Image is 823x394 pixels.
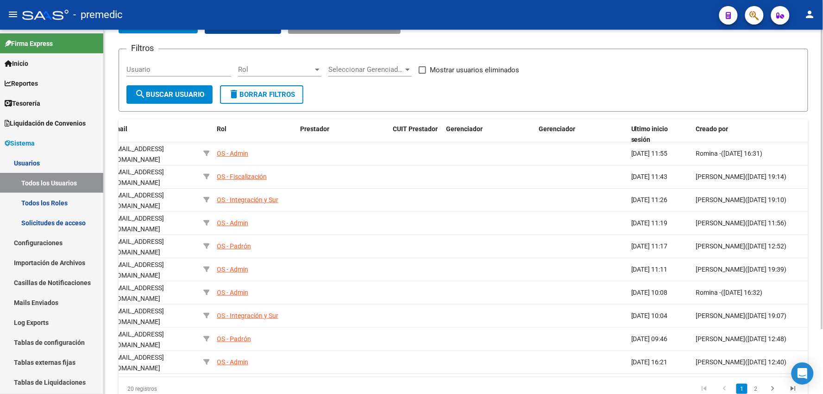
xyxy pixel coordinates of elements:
span: Rol [238,65,313,74]
mat-icon: person [804,9,816,20]
div: OS - Admin [217,264,248,275]
span: ([DATE] 16:32) [722,289,763,296]
span: [PERSON_NAME] [696,335,746,343]
span: Firma Express [5,38,53,49]
span: [EMAIL_ADDRESS][DOMAIN_NAME] [111,238,164,256]
span: [PERSON_NAME] [696,242,746,250]
span: [DATE] 10:04 [631,312,668,319]
span: ([DATE] 19:14) [746,173,787,180]
span: ([DATE] 16:31) [722,150,763,157]
div: OS - Admin [217,148,248,159]
span: CUIT Prestador [393,125,438,133]
span: [PERSON_NAME] [696,358,746,366]
span: Gerenciador [446,125,483,133]
h3: Filtros [126,42,158,55]
mat-icon: menu [7,9,19,20]
span: [EMAIL_ADDRESS][DOMAIN_NAME] [111,261,164,279]
div: OS - Admin [217,357,248,368]
span: Email [111,125,127,133]
span: [DATE] 11:17 [631,242,668,250]
span: Mostrar usuarios eliminados [430,64,519,76]
span: Prestador [300,125,329,133]
datatable-header-cell: Creado por [692,119,808,150]
button: Borrar Filtros [220,85,303,104]
a: go to next page [764,384,782,394]
span: ([DATE] 12:48) [746,335,787,343]
div: OS - Integración y Sur [217,311,278,321]
a: 2 [750,384,761,394]
span: [DATE] 09:46 [631,335,668,343]
span: [EMAIL_ADDRESS][DOMAIN_NAME] [111,354,164,372]
span: Liquidación de Convenios [5,118,86,128]
datatable-header-cell: Gerenciador [442,119,535,150]
div: OS - Admin [217,218,248,229]
span: [PERSON_NAME] [696,196,746,203]
span: ([DATE] 11:56) [746,219,787,227]
a: go to first page [696,384,713,394]
datatable-header-cell: Gerenciador [535,119,628,150]
datatable-header-cell: Rol [213,119,296,150]
span: [EMAIL_ADDRESS][DOMAIN_NAME] [111,307,164,325]
span: [EMAIL_ADDRESS][DOMAIN_NAME] [111,330,164,349]
span: [DATE] 10:08 [631,289,668,296]
span: [EMAIL_ADDRESS][DOMAIN_NAME] [111,168,164,186]
span: [DATE] 11:19 [631,219,668,227]
datatable-header-cell: Ultimo inicio sesión [628,119,692,150]
span: [PERSON_NAME] [696,312,746,319]
span: Seleccionar Gerenciador [328,65,403,74]
mat-icon: search [135,89,146,100]
span: [EMAIL_ADDRESS][DOMAIN_NAME] [111,215,164,233]
span: Tesorería [5,98,40,108]
span: Creado por [696,125,729,133]
span: [DATE] 11:55 [631,150,668,157]
span: [EMAIL_ADDRESS][DOMAIN_NAME] [111,284,164,302]
span: ([DATE] 12:52) [746,242,787,250]
span: Reportes [5,78,38,89]
span: Romina - [696,150,722,157]
span: Romina - [696,289,722,296]
span: - premedic [73,5,123,25]
a: 1 [736,384,748,394]
div: OS - Admin [217,287,248,298]
span: Ultimo inicio sesión [631,125,668,143]
div: OS - Padrón [217,334,251,344]
a: go to last page [785,384,802,394]
span: Sistema [5,138,35,148]
span: Borrar Filtros [228,90,295,99]
mat-icon: delete [228,89,239,100]
span: [DATE] 11:26 [631,196,668,203]
a: go to previous page [716,384,734,394]
span: [DATE] 16:21 [631,358,668,366]
div: OS - Integración y Sur [217,195,278,205]
span: ([DATE] 19:07) [746,312,787,319]
span: [DATE] 11:43 [631,173,668,180]
span: [PERSON_NAME] [696,173,746,180]
span: ([DATE] 19:39) [746,266,787,273]
div: OS - Fiscalización [217,172,267,182]
span: [DATE] 11:11 [631,266,668,273]
div: OS - Padrón [217,241,251,252]
div: Open Intercom Messenger [792,362,814,385]
span: [EMAIL_ADDRESS][DOMAIN_NAME] [111,191,164,210]
span: [PERSON_NAME] [696,266,746,273]
span: [PERSON_NAME] [696,219,746,227]
datatable-header-cell: Email [107,119,200,150]
span: [EMAIL_ADDRESS][DOMAIN_NAME] [111,145,164,163]
span: Rol [217,125,226,133]
span: Inicio [5,58,28,69]
span: ([DATE] 19:10) [746,196,787,203]
datatable-header-cell: CUIT Prestador [389,119,442,150]
button: Buscar Usuario [126,85,213,104]
datatable-header-cell: Prestador [296,119,389,150]
span: Gerenciador [539,125,575,133]
span: ([DATE] 12:40) [746,358,787,366]
span: Buscar Usuario [135,90,204,99]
